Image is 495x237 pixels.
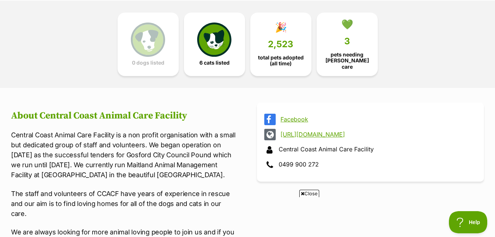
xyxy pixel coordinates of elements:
div: 💚 [341,19,353,30]
a: 6 cats listed [184,13,245,76]
a: 0 dogs listed [118,13,179,76]
a: 💚 3 pets needing [PERSON_NAME] care [317,13,378,76]
div: Central Coast Animal Care Facility [264,144,477,155]
span: Close [299,190,319,197]
span: 2,523 [268,39,293,49]
span: 6 cats listed [199,60,230,66]
div: 0499 900 272 [264,159,477,171]
a: 🎉 2,523 total pets adopted (all time) [250,13,311,76]
img: petrescue-icon-eee76f85a60ef55c4a1927667547b313a7c0e82042636edf73dce9c88f694885.svg [131,23,165,56]
div: 🎉 [275,22,287,33]
p: The staff and volunteers of CCACF have years of experience in rescue and our aim is to find lovin... [11,189,238,219]
a: Facebook [280,116,474,123]
iframe: Help Scout Beacon - Open [449,211,488,233]
img: cat-icon-068c71abf8fe30c970a85cd354bc8e23425d12f6e8612795f06af48be43a487a.svg [197,23,231,56]
span: pets needing [PERSON_NAME] care [323,52,372,69]
iframe: Advertisement [69,200,426,233]
p: Central Coast Animal Care Facility is a non profit organisation with a small but dedicated group ... [11,130,238,180]
span: 3 [344,36,350,47]
h2: About Central Coast Animal Care Facility [11,110,238,121]
span: 0 dogs listed [132,60,164,66]
a: [URL][DOMAIN_NAME] [280,131,474,138]
span: total pets adopted (all time) [257,55,305,66]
